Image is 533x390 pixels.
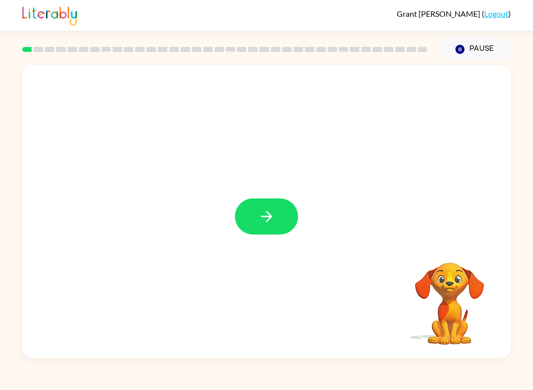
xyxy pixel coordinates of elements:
div: ( ) [397,9,511,18]
img: Literably [22,4,77,26]
video: Your browser must support playing .mp4 files to use Literably. Please try using another browser. [400,247,499,346]
a: Logout [484,9,508,18]
span: Grant [PERSON_NAME] [397,9,482,18]
button: Pause [439,38,511,61]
